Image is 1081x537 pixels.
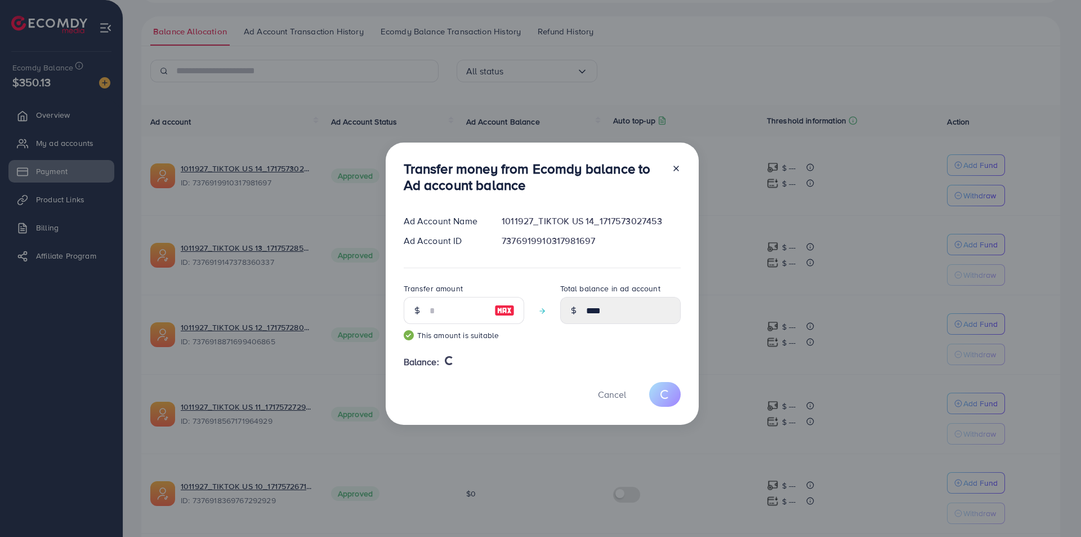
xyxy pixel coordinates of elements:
img: guide [404,330,414,340]
h3: Transfer money from Ecomdy balance to Ad account balance [404,161,663,193]
button: Cancel [584,382,640,406]
div: 7376919910317981697 [493,234,689,247]
iframe: Chat [1033,486,1073,529]
span: Balance: [404,356,439,369]
img: image [494,304,515,317]
div: Ad Account Name [395,215,493,228]
small: This amount is suitable [404,330,524,341]
label: Transfer amount [404,283,463,294]
div: Ad Account ID [395,234,493,247]
div: 1011927_TIKTOK US 14_1717573027453 [493,215,689,228]
span: Cancel [598,388,626,401]
label: Total balance in ad account [560,283,660,294]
